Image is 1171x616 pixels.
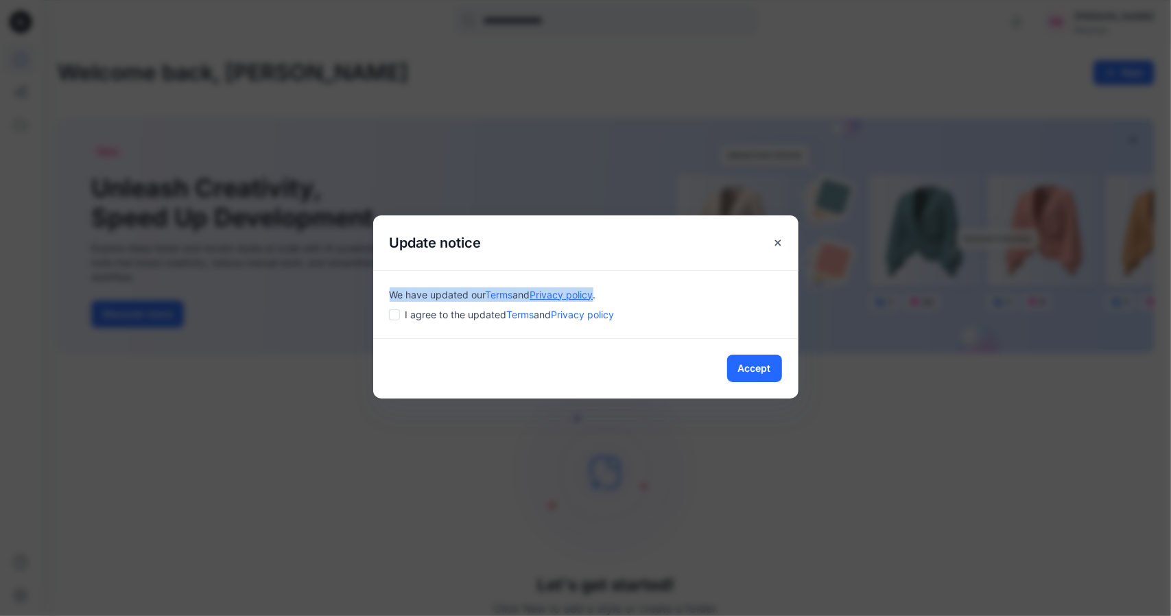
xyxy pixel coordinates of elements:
[552,309,615,320] a: Privacy policy
[530,289,593,300] a: Privacy policy
[513,289,530,300] span: and
[534,309,552,320] span: and
[405,307,615,322] span: I agree to the updated
[727,355,782,382] button: Accept
[507,309,534,320] a: Terms
[390,287,782,302] div: We have updated our .
[766,230,790,255] button: Close
[486,289,513,300] a: Terms
[373,215,498,270] h5: Update notice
